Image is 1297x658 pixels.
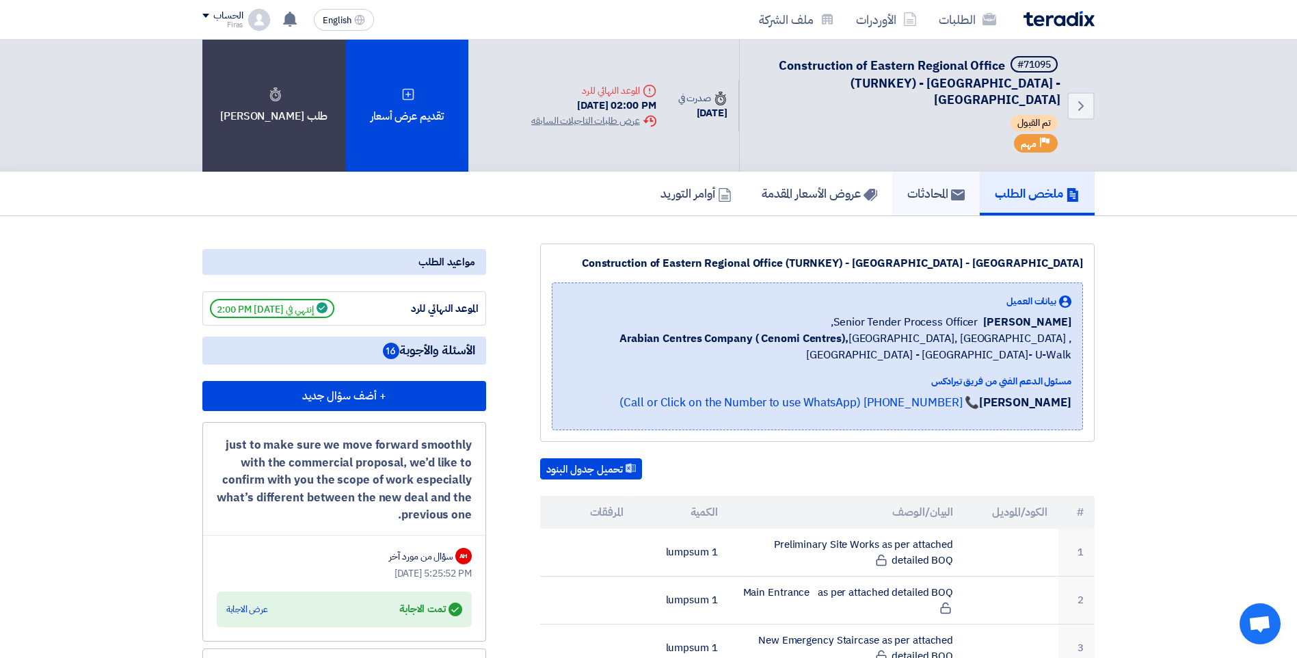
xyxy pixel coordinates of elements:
span: 16 [383,343,399,359]
a: ملف الشركة [748,3,845,36]
a: المحادثات [892,172,980,215]
div: تقديم عرض أسعار [345,40,468,172]
div: الحساب [213,10,243,22]
button: + أضف سؤال جديد [202,381,486,411]
div: just to make sure we move forward smoothly with the commercial proposal, we’d like to confirm wit... [217,436,472,524]
th: # [1058,496,1095,529]
a: 📞 [PHONE_NUMBER] (Call or Click on the Number to use WhatsApp) [619,394,979,411]
a: الطلبات [928,3,1007,36]
span: Senior Tender Process Officer, [831,314,978,330]
button: English [314,9,374,31]
a: الأوردرات [845,3,928,36]
div: AH [455,548,472,564]
b: Arabian Centres Company ( Cenomi Centres), [619,330,848,347]
td: 1 lumpsum [634,529,729,577]
h5: أوامر التوريد [660,185,732,201]
h5: عروض الأسعار المقدمة [762,185,877,201]
div: دردشة مفتوحة [1240,603,1281,644]
span: Construction of Eastern Regional Office (TURNKEY) - [GEOGRAPHIC_DATA] - [GEOGRAPHIC_DATA] [779,56,1060,109]
div: الموعد النهائي للرد [376,301,479,317]
div: [DATE] 5:25:52 PM [217,566,472,581]
div: تمت الاجابة [399,600,462,619]
h5: Construction of Eastern Regional Office (TURNKEY) - Nakheel Mall - Dammam [756,56,1060,108]
div: طلب [PERSON_NAME] [202,40,345,172]
th: الكود/الموديل [964,496,1058,529]
div: Construction of Eastern Regional Office (TURNKEY) - [GEOGRAPHIC_DATA] - [GEOGRAPHIC_DATA] [552,255,1083,272]
div: مواعيد الطلب [202,249,486,275]
span: بيانات العميل [1006,294,1056,308]
td: 1 lumpsum [634,577,729,624]
h5: ملخص الطلب [995,185,1080,201]
a: عروض الأسعار المقدمة [747,172,892,215]
span: English [323,16,351,25]
td: Main Entrance as per attached detailed BOQ [729,577,965,624]
span: [PERSON_NAME] [983,314,1071,330]
a: ملخص الطلب [980,172,1095,215]
button: تحميل جدول البنود [540,458,642,480]
td: 2 [1058,577,1095,624]
span: إنتهي في [DATE] 2:00 PM [210,299,334,318]
th: المرفقات [540,496,634,529]
span: الأسئلة والأجوبة [383,342,475,359]
div: [DATE] 02:00 PM [531,98,656,114]
div: [DATE] [678,105,727,121]
a: أوامر التوريد [645,172,747,215]
th: الكمية [634,496,729,529]
div: مسئول الدعم الفني من فريق تيرادكس [563,374,1071,389]
td: Preliminary Site Works as per attached detailed BOQ [729,529,965,577]
span: تم القبول [1011,115,1058,131]
th: البيان/الوصف [729,496,965,529]
div: سؤال من مورد آخر [389,549,453,564]
img: Teradix logo [1024,11,1095,27]
div: Firas [202,21,243,29]
div: #71095 [1017,60,1051,70]
div: عرض طلبات التاجيلات السابقه [531,114,656,128]
div: صدرت في [678,91,727,105]
div: الموعد النهائي للرد [531,83,656,98]
h5: المحادثات [907,185,965,201]
td: 1 [1058,529,1095,577]
img: profile_test.png [248,9,270,31]
strong: [PERSON_NAME] [979,394,1071,411]
div: عرض الاجابة [226,603,268,616]
span: مهم [1021,137,1037,150]
span: [GEOGRAPHIC_DATA], [GEOGRAPHIC_DATA] ,[GEOGRAPHIC_DATA] - [GEOGRAPHIC_DATA]- U-Walk [563,330,1071,363]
